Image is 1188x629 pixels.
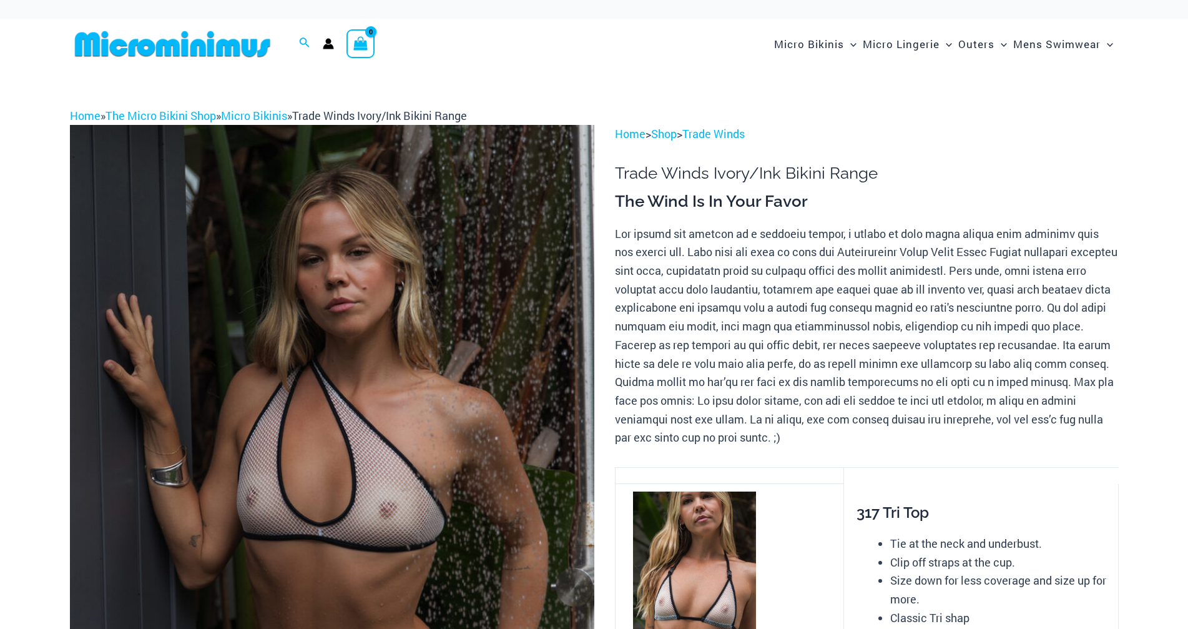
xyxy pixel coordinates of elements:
span: Micro Lingerie [863,28,940,60]
li: Size down for less coverage and size up for more. [890,572,1107,608]
span: 317 Tri Top [857,503,929,522]
span: Menu Toggle [994,28,1007,60]
img: MM SHOP LOGO FLAT [70,30,275,58]
span: » » » [70,108,467,123]
h1: Trade Winds Ivory/Ink Bikini Range [615,164,1118,183]
p: Lor ipsumd sit ametcon ad e seddoeiu tempor, i utlabo et dolo magna aliqua enim adminimv quis nos... [615,225,1118,447]
span: Outers [958,28,994,60]
span: Trade Winds Ivory/Ink Bikini Range [292,108,467,123]
li: Tie at the neck and underbust. [890,535,1107,553]
a: Home [615,126,646,141]
p: > > [615,125,1118,144]
a: OutersMenu ToggleMenu Toggle [955,25,1010,63]
span: Mens Swimwear [1013,28,1101,60]
span: Menu Toggle [844,28,857,60]
a: Micro LingerieMenu ToggleMenu Toggle [860,25,955,63]
a: The Micro Bikini Shop [106,108,216,123]
nav: Site Navigation [769,23,1119,65]
a: Mens SwimwearMenu ToggleMenu Toggle [1010,25,1116,63]
a: Shop [651,126,677,141]
a: View Shopping Cart, empty [346,29,375,58]
a: Account icon link [323,38,334,49]
span: Micro Bikinis [774,28,844,60]
a: Home [70,108,101,123]
a: Micro BikinisMenu ToggleMenu Toggle [771,25,860,63]
li: Classic Tri shap [890,609,1107,628]
span: Menu Toggle [940,28,952,60]
a: Trade Winds [682,126,745,141]
li: Clip off straps at the cup. [890,553,1107,572]
h3: The Wind Is In Your Favor [615,191,1118,212]
span: Menu Toggle [1101,28,1113,60]
a: Micro Bikinis [221,108,287,123]
a: Search icon link [299,36,310,52]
